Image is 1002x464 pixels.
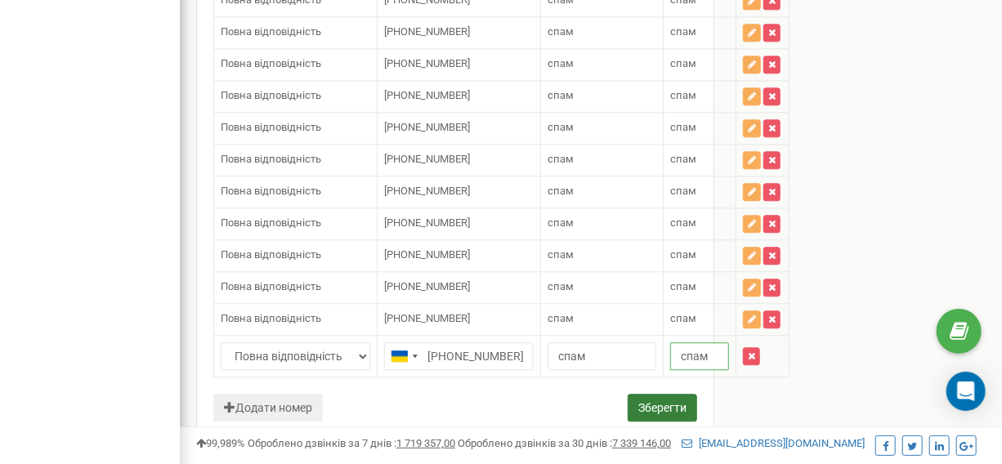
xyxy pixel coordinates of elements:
[384,216,470,229] span: [PHONE_NUMBER]
[743,347,760,365] button: Видалити
[248,437,455,449] span: Оброблено дзвінків за 7 днів :
[384,121,470,133] span: [PHONE_NUMBER]
[548,89,574,101] span: спам
[682,437,865,449] a: [EMAIL_ADDRESS][DOMAIN_NAME]
[548,121,574,133] span: спам
[384,312,470,324] span: [PHONE_NUMBER]
[384,57,470,69] span: [PHONE_NUMBER]
[221,185,321,197] span: Повна відповідність
[548,216,574,229] span: спам
[384,185,470,197] span: [PHONE_NUMBER]
[670,25,696,38] span: спам
[221,248,321,261] span: Повна відповідність
[670,312,696,324] span: спам
[670,248,696,261] span: спам
[221,153,321,165] span: Повна відповідність
[396,437,455,449] u: 1 719 357,00
[384,89,470,101] span: [PHONE_NUMBER]
[548,25,574,38] span: спам
[946,372,986,411] div: Open Intercom Messenger
[221,312,321,324] span: Повна відповідність
[670,89,696,101] span: спам
[548,312,574,324] span: спам
[221,57,321,69] span: Повна відповідність
[628,394,697,422] button: Зберегти
[221,121,321,133] span: Повна відповідність
[548,280,574,292] span: спам
[221,280,321,292] span: Повна відповідність
[384,153,470,165] span: [PHONE_NUMBER]
[196,437,245,449] span: 99,989%
[213,394,323,422] button: Додати номер
[670,216,696,229] span: спам
[384,25,470,38] span: [PHONE_NUMBER]
[670,280,696,292] span: спам
[670,57,696,69] span: спам
[384,280,470,292] span: [PHONE_NUMBER]
[384,248,470,261] span: [PHONE_NUMBER]
[221,25,321,38] span: Повна відповідність
[670,153,696,165] span: спам
[384,342,534,370] input: 050 123 4567
[458,437,671,449] span: Оброблено дзвінків за 30 днів :
[670,185,696,197] span: спам
[670,121,696,133] span: спам
[385,343,423,369] div: Telephone country code
[221,89,321,101] span: Повна відповідність
[548,153,574,165] span: спам
[548,185,574,197] span: спам
[548,57,574,69] span: спам
[221,216,321,229] span: Повна відповідність
[612,437,671,449] u: 7 339 146,00
[548,248,574,261] span: спам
